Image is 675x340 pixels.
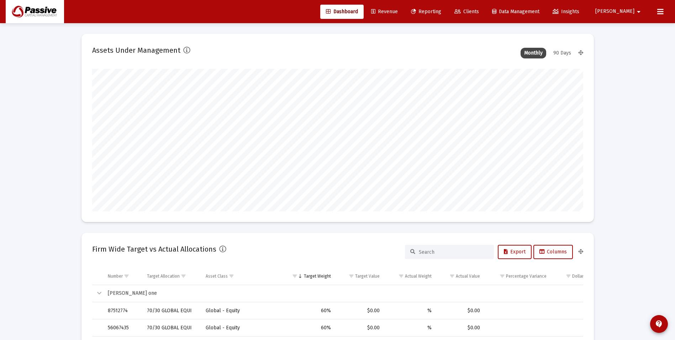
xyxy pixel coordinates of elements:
[201,268,284,285] td: Column Asset Class
[349,273,354,279] span: Show filter options for column 'Target Value'
[449,5,485,19] a: Clients
[492,9,539,15] span: Data Management
[284,268,336,285] td: Column Target Weight
[108,290,602,297] div: [PERSON_NAME] one
[442,324,480,331] div: $0.00
[498,245,532,259] button: Export
[103,268,142,285] td: Column Number
[289,324,331,331] div: 60%
[390,324,432,331] div: %
[550,48,575,58] div: 90 Days
[92,243,216,255] h2: Firm Wide Target vs Actual Allocations
[11,5,59,19] img: Dashboard
[557,324,602,331] div: $0.00
[399,273,404,279] span: Show filter options for column 'Actual Weight'
[355,273,380,279] div: Target Value
[326,9,358,15] span: Dashboard
[92,45,180,56] h2: Assets Under Management
[553,9,579,15] span: Insights
[456,273,480,279] div: Actual Value
[341,324,379,331] div: $0.00
[229,273,234,279] span: Show filter options for column 'Asset Class'
[142,268,201,285] td: Column Target Allocation
[206,273,228,279] div: Asset Class
[454,9,479,15] span: Clients
[181,273,186,279] span: Show filter options for column 'Target Allocation'
[289,307,331,314] div: 60%
[390,307,432,314] div: %
[486,5,545,19] a: Data Management
[385,268,437,285] td: Column Actual Weight
[634,5,643,19] mat-icon: arrow_drop_down
[437,268,485,285] td: Column Actual Value
[566,273,571,279] span: Show filter options for column 'Dollar Variance'
[147,273,180,279] div: Target Allocation
[292,273,297,279] span: Show filter options for column 'Target Weight'
[201,319,284,336] td: Global - Equity
[405,5,447,19] a: Reporting
[411,9,441,15] span: Reporting
[504,249,526,255] span: Export
[103,302,142,319] td: 87512774
[449,273,455,279] span: Show filter options for column 'Actual Value'
[92,285,103,302] td: Collapse
[442,307,480,314] div: $0.00
[595,9,634,15] span: [PERSON_NAME]
[103,319,142,336] td: 56067435
[552,268,608,285] td: Column Dollar Variance
[533,245,573,259] button: Columns
[521,48,546,58] div: Monthly
[547,5,585,19] a: Insights
[371,9,398,15] span: Revenue
[405,273,432,279] div: Actual Weight
[124,273,129,279] span: Show filter options for column 'Number'
[336,268,384,285] td: Column Target Value
[587,4,652,19] button: [PERSON_NAME]
[365,5,404,19] a: Revenue
[142,302,201,319] td: 70/30 GLOBAL EQUI
[419,249,489,255] input: Search
[655,320,663,328] mat-icon: contact_support
[500,273,505,279] span: Show filter options for column 'Percentage Variance'
[142,319,201,336] td: 70/30 GLOBAL EQUI
[341,307,379,314] div: $0.00
[557,307,602,314] div: $0.00
[539,249,567,255] span: Columns
[485,268,551,285] td: Column Percentage Variance
[108,273,123,279] div: Number
[304,273,331,279] div: Target Weight
[320,5,364,19] a: Dashboard
[506,273,547,279] div: Percentage Variance
[201,302,284,319] td: Global - Equity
